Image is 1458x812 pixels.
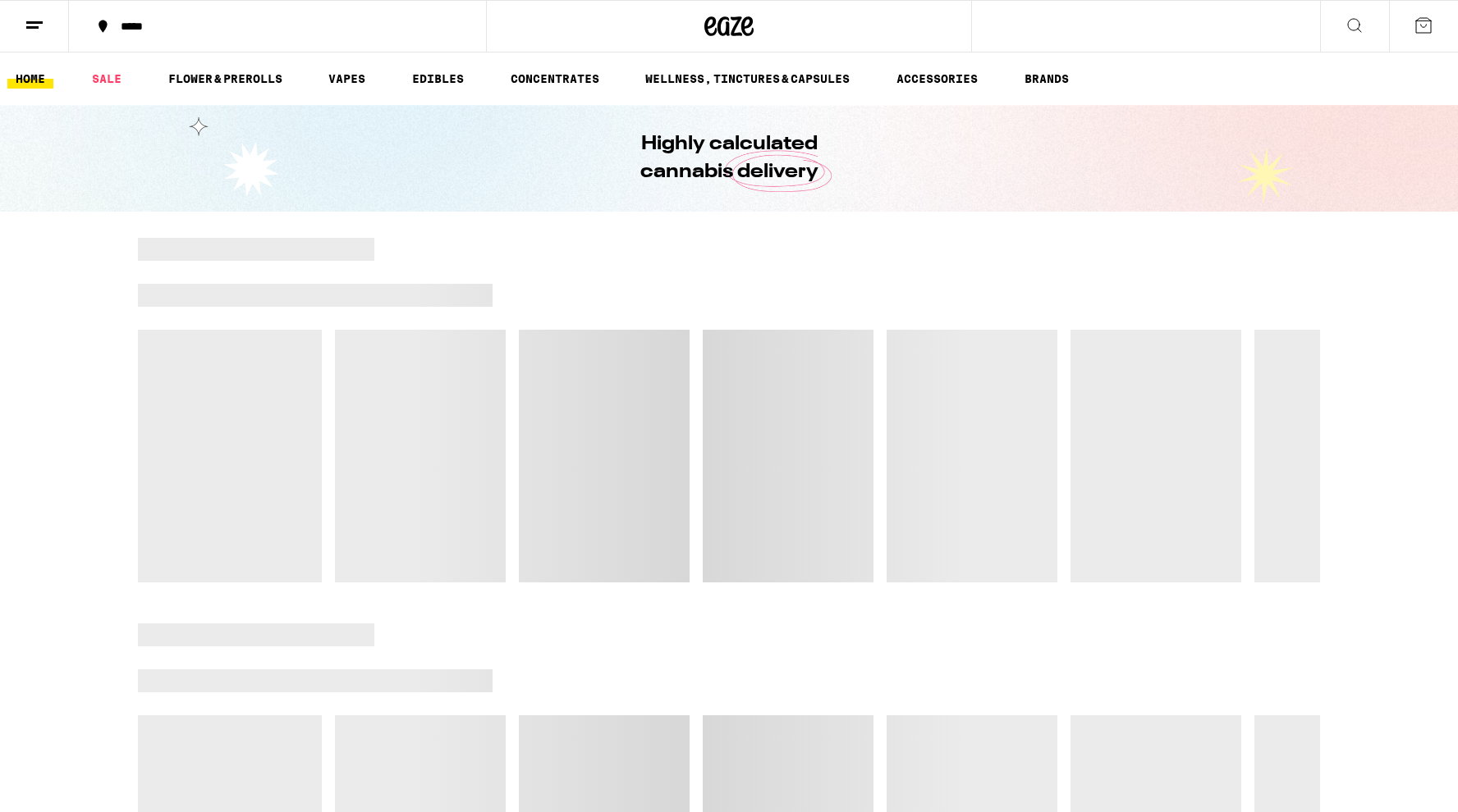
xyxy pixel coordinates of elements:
a: FLOWER & PREROLLS [160,69,291,89]
a: CONCENTRATES [502,69,607,89]
a: VAPES [320,69,374,89]
h1: Highly calculated cannabis delivery [594,130,864,186]
a: EDIBLES [404,69,472,89]
button: BRANDS [1016,69,1077,89]
a: HOME [7,69,53,89]
a: ACCESSORIES [888,69,986,89]
a: WELLNESS, TINCTURES & CAPSULES [637,69,858,89]
a: SALE [84,69,130,89]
